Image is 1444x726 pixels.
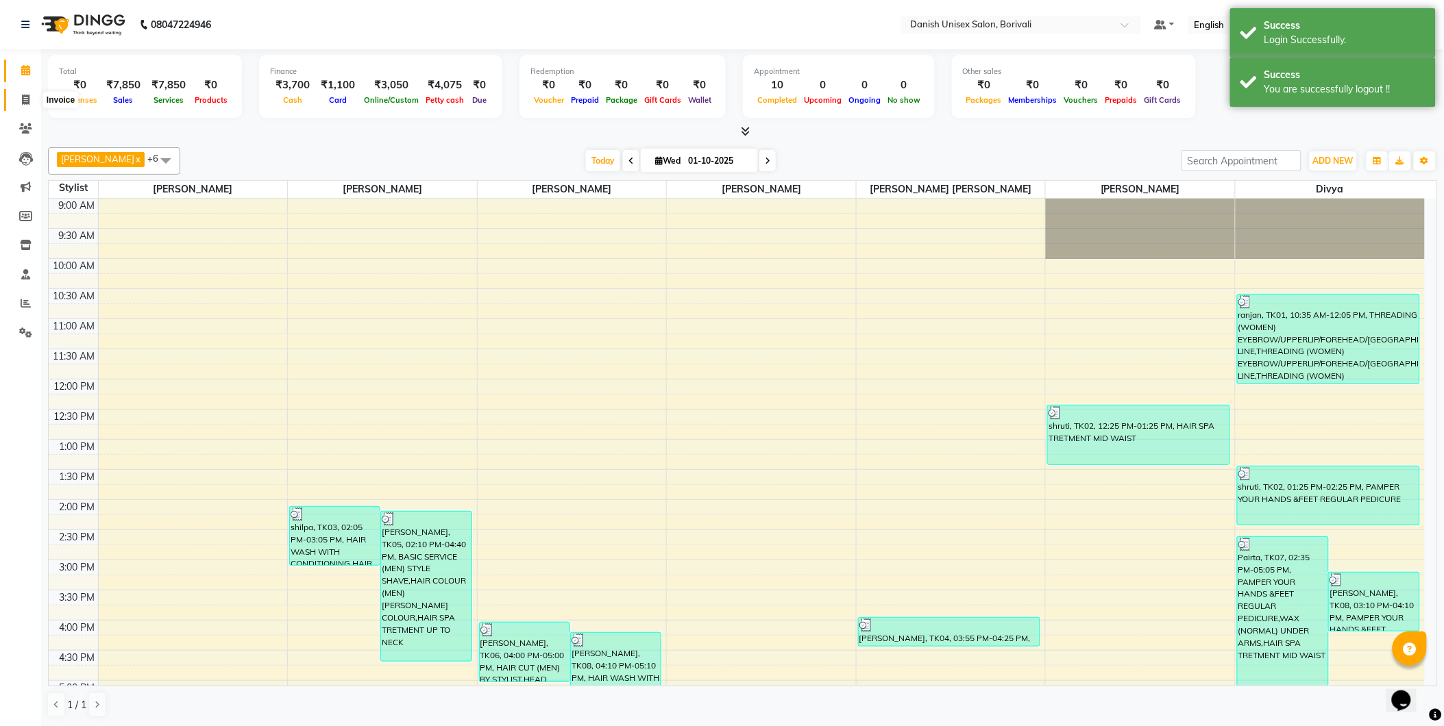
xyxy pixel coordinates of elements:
div: ₹4,075 [422,77,467,93]
div: 10:30 AM [51,289,98,303]
div: ₹0 [467,77,491,93]
input: 2025-10-01 [684,151,752,171]
div: 1:00 PM [57,440,98,454]
div: Success [1264,18,1425,33]
div: shruti, TK02, 12:25 PM-01:25 PM, HAIR SPA TRETMENT MID WAIST [1048,405,1229,464]
div: ₹0 [1005,77,1061,93]
span: [PERSON_NAME] [61,153,134,164]
div: Login Successfully. [1264,33,1425,47]
div: Invoice [43,92,78,108]
div: shruti, TK02, 01:25 PM-02:25 PM, PAMPER YOUR HANDS &FEET REGULAR PEDICURE [1238,466,1419,525]
div: Pairta, TK07, 02:35 PM-05:05 PM, PAMPER YOUR HANDS &FEET REGULAR PEDICURE,WAX (NORMAL) UNDER ARMS... [1238,537,1328,686]
span: Packages [963,95,1005,105]
span: Memberships [1005,95,1061,105]
div: ₹0 [59,77,101,93]
div: 0 [845,77,884,93]
div: [PERSON_NAME], TK06, 04:00 PM-05:00 PM, HAIR CUT (MEN) BY STYLIST,HEAD MASSAGE [DEMOGRAPHIC_DATA] [480,623,570,681]
span: [PERSON_NAME] [667,181,856,198]
div: 4:00 PM [57,621,98,635]
div: ₹0 [567,77,602,93]
div: 10:00 AM [51,259,98,273]
div: ₹0 [641,77,685,93]
span: Today [586,150,620,171]
span: [PERSON_NAME] [288,181,477,198]
span: Due [469,95,490,105]
div: Finance [270,66,491,77]
div: 2:30 PM [57,530,98,544]
a: x [134,153,140,164]
div: You are successfully logout !! [1264,82,1425,97]
span: 1 / 1 [67,698,86,712]
div: 9:00 AM [56,199,98,213]
span: Completed [754,95,800,105]
div: 1:30 PM [57,470,98,484]
div: ₹0 [191,77,231,93]
div: 10 [754,77,800,93]
span: Online/Custom [360,95,422,105]
span: Wed [652,155,684,166]
span: Package [602,95,641,105]
div: ₹0 [1061,77,1102,93]
span: Sales [110,95,137,105]
div: [PERSON_NAME], TK04, 03:55 PM-04:25 PM, HAIR CUT (WOMEN) BY STYLIST [859,618,1040,646]
div: ₹0 [602,77,641,93]
div: ₹0 [530,77,567,93]
div: 12:00 PM [51,379,98,394]
div: Total [59,66,231,77]
span: Cash [280,95,306,105]
span: Upcoming [800,95,845,105]
div: [PERSON_NAME], TK05, 02:10 PM-04:40 PM, BASIC SERVICE (MEN) STYLE SHAVE,HAIR COLOUR (MEN) [PERSON... [381,512,471,661]
div: 11:30 AM [51,349,98,364]
span: Prepaids [1102,95,1141,105]
div: 9:30 AM [56,229,98,243]
div: ₹0 [1102,77,1141,93]
div: ₹7,850 [146,77,191,93]
span: Gift Cards [641,95,685,105]
div: 2:00 PM [57,500,98,514]
span: Ongoing [845,95,884,105]
button: ADD NEW [1310,151,1357,171]
iframe: chat widget [1386,671,1430,712]
span: No show [884,95,924,105]
span: Prepaid [567,95,602,105]
span: [PERSON_NAME] [478,181,667,198]
div: 3:00 PM [57,560,98,575]
span: ADD NEW [1313,155,1354,166]
div: 5:00 PM [57,681,98,695]
div: ₹0 [1141,77,1185,93]
div: [PERSON_NAME], TK08, 03:10 PM-04:10 PM, PAMPER YOUR HANDS &FEET REGULAR PEDICURE [1329,573,1419,631]
span: Divya [1236,181,1425,198]
div: ₹1,100 [315,77,360,93]
div: 11:00 AM [51,319,98,334]
span: Card [326,95,350,105]
span: +6 [147,153,169,164]
div: Other sales [963,66,1185,77]
div: 4:30 PM [57,651,98,665]
img: logo [35,5,129,44]
span: Products [191,95,231,105]
div: ₹0 [685,77,715,93]
div: 0 [884,77,924,93]
input: Search Appointment [1182,150,1301,171]
div: 3:30 PM [57,590,98,605]
div: ₹3,700 [270,77,315,93]
span: Services [150,95,187,105]
span: Voucher [530,95,567,105]
div: ₹0 [963,77,1005,93]
div: 12:30 PM [51,410,98,424]
span: [PERSON_NAME] [99,181,288,198]
div: Redemption [530,66,715,77]
div: Success [1264,68,1425,82]
span: Vouchers [1061,95,1102,105]
span: Petty cash [422,95,467,105]
div: Stylist [49,181,98,195]
span: [PERSON_NAME] [1046,181,1235,198]
div: ₹3,050 [360,77,422,93]
span: Wallet [685,95,715,105]
span: Gift Cards [1141,95,1185,105]
div: ranjan, TK01, 10:35 AM-12:05 PM, THREADING (WOMEN) EYEBROW/UPPERLIP/FOREHEAD/[GEOGRAPHIC_DATA]/JA... [1238,295,1419,384]
div: [PERSON_NAME], TK08, 04:10 PM-05:10 PM, HAIR WASH WITH CONDITIONING HAIR WASH BELOW SHOULDER,HEAD... [571,633,661,691]
b: 08047224946 [151,5,211,44]
div: ₹7,850 [101,77,146,93]
div: Appointment [754,66,924,77]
